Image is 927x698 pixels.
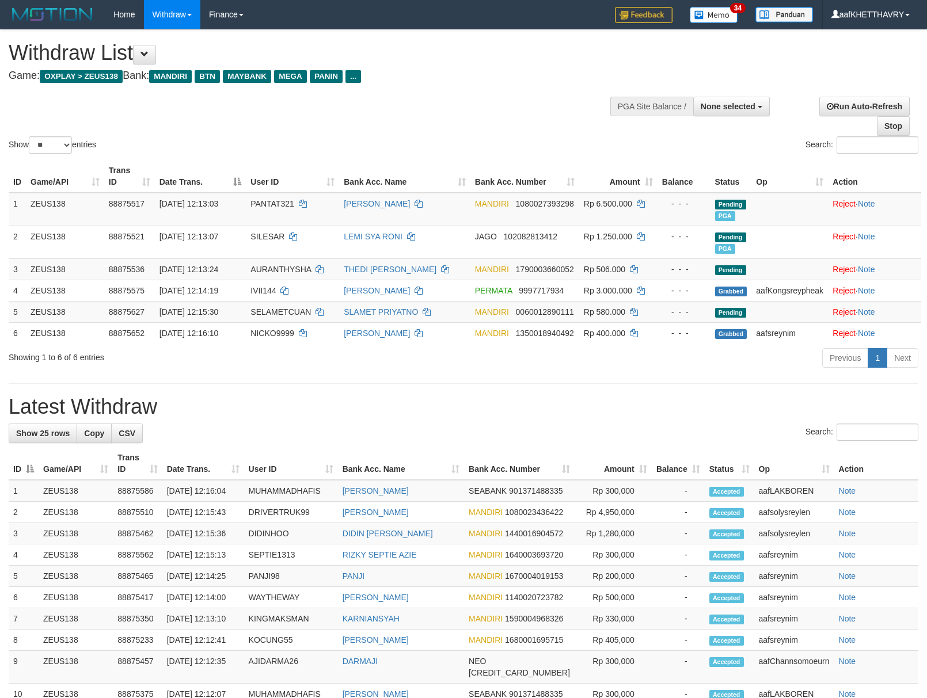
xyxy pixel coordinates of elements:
[223,70,271,83] span: MAYBANK
[343,593,409,602] a: [PERSON_NAME]
[705,447,754,480] th: Status: activate to sort column ascending
[344,286,410,295] a: [PERSON_NAME]
[113,651,162,684] td: 88875457
[509,486,563,495] span: Copy 901371488335 to clipboard
[343,550,417,559] a: RIZKY SEPTIE AZIE
[343,571,365,581] a: PANJI
[858,286,875,295] a: Note
[652,447,705,480] th: Balance: activate to sort column ascending
[39,447,113,480] th: Game/API: activate to sort column ascending
[159,286,218,295] span: [DATE] 12:14:19
[709,593,744,603] span: Accepted
[113,630,162,651] td: 88875233
[343,508,409,517] a: [PERSON_NAME]
[751,322,828,344] td: aafsreynim
[709,615,744,624] span: Accepted
[693,97,770,116] button: None selected
[858,265,875,274] a: Note
[113,587,162,608] td: 88875417
[113,447,162,480] th: Trans ID: activate to sort column ascending
[244,630,338,651] td: KOCUNG55
[709,572,744,582] span: Accepted
[244,523,338,544] td: DIDINHOO
[9,651,39,684] td: 9
[9,226,26,258] td: 2
[9,6,96,23] img: MOTION_logo.png
[84,429,104,438] span: Copy
[244,651,338,684] td: AJIDARMA26
[652,587,705,608] td: -
[819,97,910,116] a: Run Auto-Refresh
[505,529,563,538] span: Copy 1440016904572 to clipboard
[26,322,104,344] td: ZEUS138
[345,70,361,83] span: ...
[109,265,145,274] span: 88875536
[806,424,918,441] label: Search:
[39,544,113,566] td: ZEUS138
[111,424,143,443] a: CSV
[250,329,294,338] span: NICKO9999
[159,232,218,241] span: [DATE] 12:13:07
[9,258,26,280] td: 3
[584,307,625,316] span: Rp 580.000
[575,480,652,502] td: Rp 300,000
[9,160,26,193] th: ID
[338,447,464,480] th: Bank Acc. Name: activate to sort column ascending
[310,70,343,83] span: PANIN
[839,657,856,666] a: Note
[9,301,26,322] td: 5
[109,329,145,338] span: 88875652
[652,480,705,502] td: -
[575,566,652,587] td: Rp 200,000
[159,329,218,338] span: [DATE] 12:16:10
[662,285,706,296] div: - - -
[516,307,574,316] span: Copy 0060012890111 to clipboard
[29,136,72,154] select: Showentries
[9,608,39,630] td: 7
[9,523,39,544] td: 3
[751,280,828,301] td: aafKongsreypheak
[505,614,563,623] span: Copy 1590004968326 to clipboard
[9,193,26,226] td: 1
[709,508,744,518] span: Accepted
[39,608,113,630] td: ZEUS138
[730,3,746,13] span: 34
[343,635,409,644] a: [PERSON_NAME]
[149,70,192,83] span: MANDIRI
[475,265,509,274] span: MANDIRI
[754,447,834,480] th: Op: activate to sort column ascending
[828,226,921,258] td: ·
[822,348,868,368] a: Previous
[9,424,77,443] a: Show 25 rows
[244,587,338,608] td: WAYTHEWAY
[715,265,746,275] span: Pending
[709,551,744,560] span: Accepted
[658,160,711,193] th: Balance
[113,544,162,566] td: 88875562
[344,307,418,316] a: SLAMET PRIYATNO
[662,306,706,318] div: - - -
[662,198,706,209] div: - - -
[652,608,705,630] td: -
[464,447,575,480] th: Bank Acc. Number: activate to sort column ascending
[159,199,218,208] span: [DATE] 12:13:03
[839,571,856,581] a: Note
[469,529,503,538] span: MANDIRI
[9,587,39,608] td: 6
[690,7,738,23] img: Button%20Memo.svg
[575,502,652,523] td: Rp 4,950,000
[709,636,744,646] span: Accepted
[470,160,579,193] th: Bank Acc. Number: activate to sort column ascending
[652,630,705,651] td: -
[162,480,244,502] td: [DATE] 12:16:04
[26,193,104,226] td: ZEUS138
[244,566,338,587] td: PANJI98
[250,199,294,208] span: PANTAT321
[754,502,834,523] td: aafsolysreylen
[828,193,921,226] td: ·
[504,232,557,241] span: Copy 102082813412 to clipboard
[505,550,563,559] span: Copy 1640003693720 to clipboard
[755,7,813,22] img: panduan.png
[16,429,70,438] span: Show 25 rows
[858,199,875,208] a: Note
